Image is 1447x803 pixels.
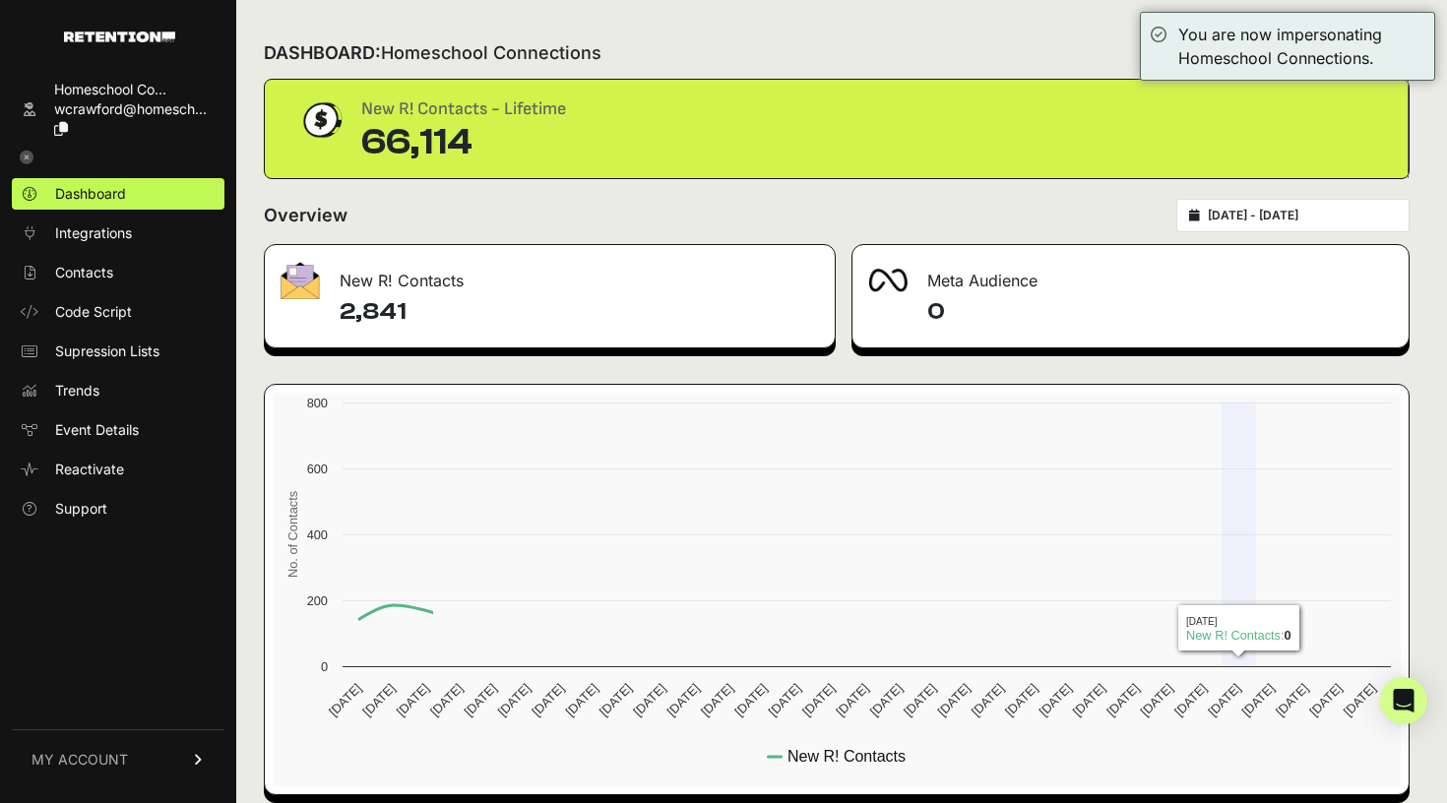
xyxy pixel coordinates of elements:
[664,681,703,719] text: [DATE]
[307,462,328,476] text: 600
[12,257,224,288] a: Contacts
[12,493,224,525] a: Support
[55,223,132,243] span: Integrations
[927,296,1393,328] h4: 0
[307,593,328,608] text: 200
[55,263,113,282] span: Contacts
[698,681,736,719] text: [DATE]
[55,420,139,440] span: Event Details
[321,659,328,674] text: 0
[1341,681,1379,719] text: [DATE]
[54,100,207,117] span: wcrawford@homesch...
[1138,681,1176,719] text: [DATE]
[1070,681,1108,719] text: [DATE]
[1205,681,1243,719] text: [DATE]
[12,74,224,145] a: Homeschool Co... wcrawford@homesch...
[787,748,906,765] text: New R! Contacts
[868,269,908,292] img: fa-meta-2f981b61bb99beabf952f7030308934f19ce035c18b003e963880cc3fabeebb7.png
[12,375,224,406] a: Trends
[307,527,328,542] text: 400
[55,499,107,519] span: Support
[296,95,346,145] img: dollar-coin-05c43ed7efb7bc0c12610022525b4bbbb207c7efeef5aecc26f025e68dcafac9.png
[563,681,601,719] text: [DATE]
[12,454,224,485] a: Reactivate
[326,681,364,719] text: [DATE]
[934,681,973,719] text: [DATE]
[1380,677,1427,724] div: Open Intercom Messenger
[55,381,99,401] span: Trends
[731,681,770,719] text: [DATE]
[64,31,175,42] img: Retention.com
[12,217,224,249] a: Integrations
[285,491,300,578] text: No. of Contacts
[54,80,217,99] div: Homeschool Co...
[1178,23,1424,70] div: You are now impersonating Homeschool Connections.
[833,681,871,719] text: [DATE]
[265,245,835,304] div: New R! Contacts
[340,296,819,328] h4: 2,841
[766,681,804,719] text: [DATE]
[12,336,224,367] a: Supression Lists
[55,460,124,479] span: Reactivate
[12,414,224,446] a: Event Details
[394,681,432,719] text: [DATE]
[12,296,224,328] a: Code Script
[901,681,939,719] text: [DATE]
[630,681,668,719] text: [DATE]
[1103,681,1142,719] text: [DATE]
[307,396,328,410] text: 800
[55,341,159,361] span: Supression Lists
[359,681,398,719] text: [DATE]
[969,681,1007,719] text: [DATE]
[361,95,566,123] div: New R! Contacts - Lifetime
[461,681,499,719] text: [DATE]
[1036,681,1074,719] text: [DATE]
[264,202,347,229] h2: Overview
[867,681,906,719] text: [DATE]
[1239,681,1278,719] text: [DATE]
[1002,681,1040,719] text: [DATE]
[361,123,566,162] div: 66,114
[264,39,601,67] h2: DASHBOARD:
[31,750,128,770] span: MY ACCOUNT
[529,681,567,719] text: [DATE]
[1306,681,1345,719] text: [DATE]
[281,262,320,299] img: fa-envelope-19ae18322b30453b285274b1b8af3d052b27d846a4fbe8435d1a52b978f639a2.png
[495,681,534,719] text: [DATE]
[55,184,126,204] span: Dashboard
[12,178,224,210] a: Dashboard
[381,42,601,63] span: Homeschool Connections
[427,681,466,719] text: [DATE]
[1273,681,1311,719] text: [DATE]
[799,681,838,719] text: [DATE]
[1171,681,1210,719] text: [DATE]
[852,245,1409,304] div: Meta Audience
[597,681,635,719] text: [DATE]
[12,729,224,789] a: MY ACCOUNT
[55,302,132,322] span: Code Script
